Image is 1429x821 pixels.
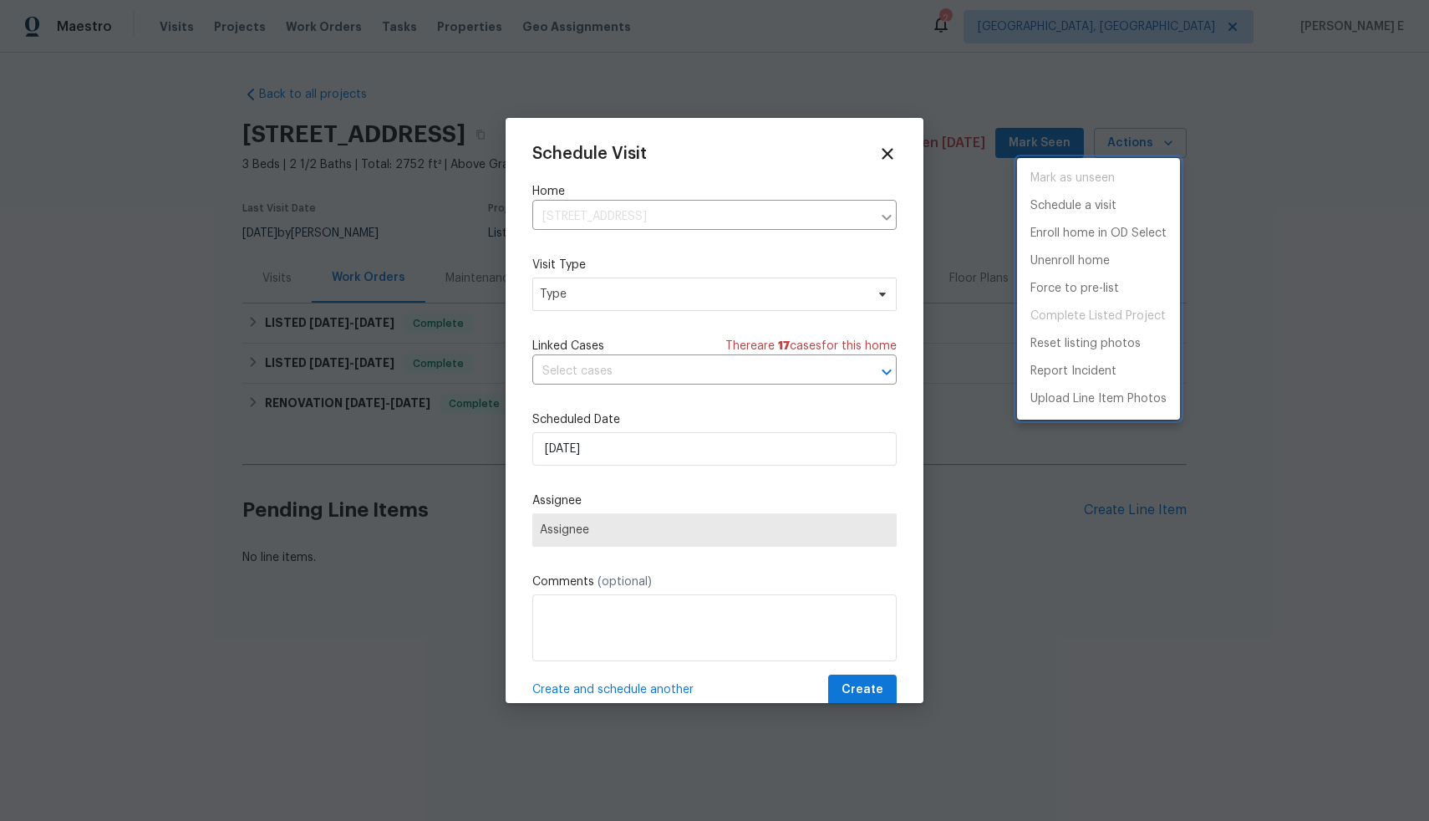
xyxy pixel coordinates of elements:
[1030,280,1119,298] p: Force to pre-list
[1030,335,1141,353] p: Reset listing photos
[1030,390,1167,408] p: Upload Line Item Photos
[1017,303,1180,330] span: Project is already completed
[1030,252,1110,270] p: Unenroll home
[1030,363,1116,380] p: Report Incident
[1030,197,1116,215] p: Schedule a visit
[1030,225,1167,242] p: Enroll home in OD Select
